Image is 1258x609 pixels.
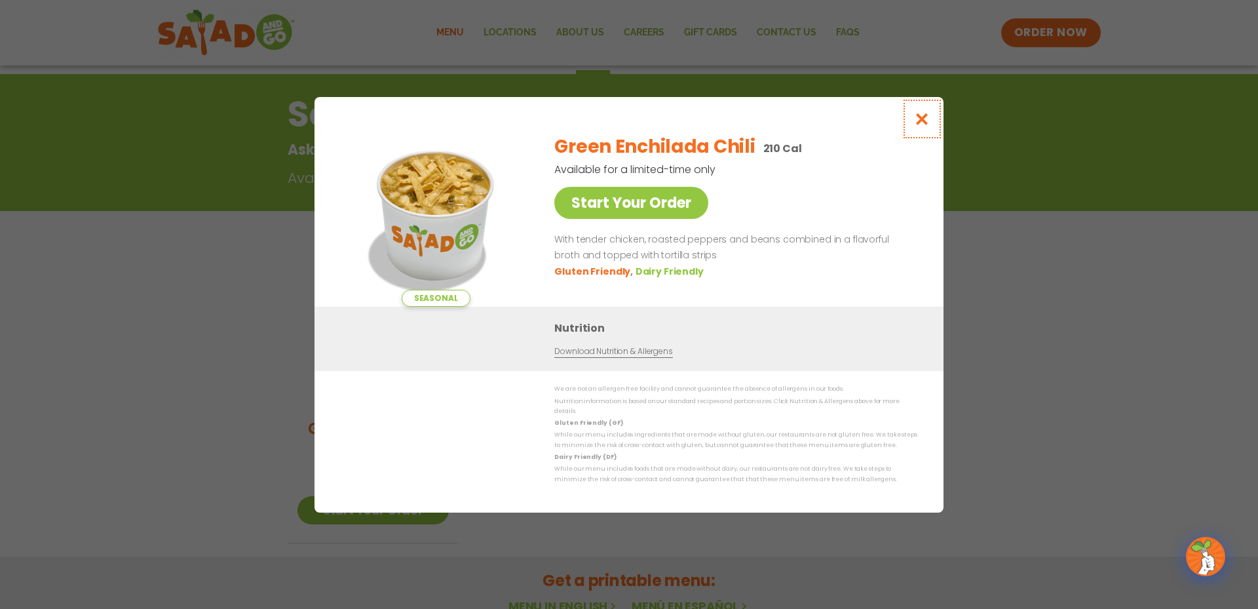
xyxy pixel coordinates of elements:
p: We are not an allergen free facility and cannot guarantee the absence of allergens in our foods. [554,384,917,394]
li: Dairy Friendly [636,264,706,278]
h2: Green Enchilada Chili [554,133,755,161]
strong: Gluten Friendly (GF) [554,419,622,427]
p: With tender chicken, roasted peppers and beans combined in a flavorful broth and topped with tort... [554,232,912,264]
img: Featured product photo for Green Enchilada Chili [344,123,527,307]
p: While our menu includes foods that are made without dairy, our restaurants are not dairy free. We... [554,464,917,484]
strong: Dairy Friendly (DF) [554,453,616,461]
h3: Nutrition [554,320,924,336]
li: Gluten Friendly [554,264,635,278]
button: Close modal [901,97,943,141]
p: While our menu includes ingredients that are made without gluten, our restaurants are not gluten ... [554,430,917,450]
p: Nutrition information is based on our standard recipes and portion sizes. Click Nutrition & Aller... [554,396,917,416]
img: wpChatIcon [1187,538,1224,575]
span: Seasonal [402,290,470,307]
a: Download Nutrition & Allergens [554,345,672,358]
p: Available for a limited-time only [554,161,849,178]
p: 210 Cal [763,140,802,157]
a: Start Your Order [554,187,708,219]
